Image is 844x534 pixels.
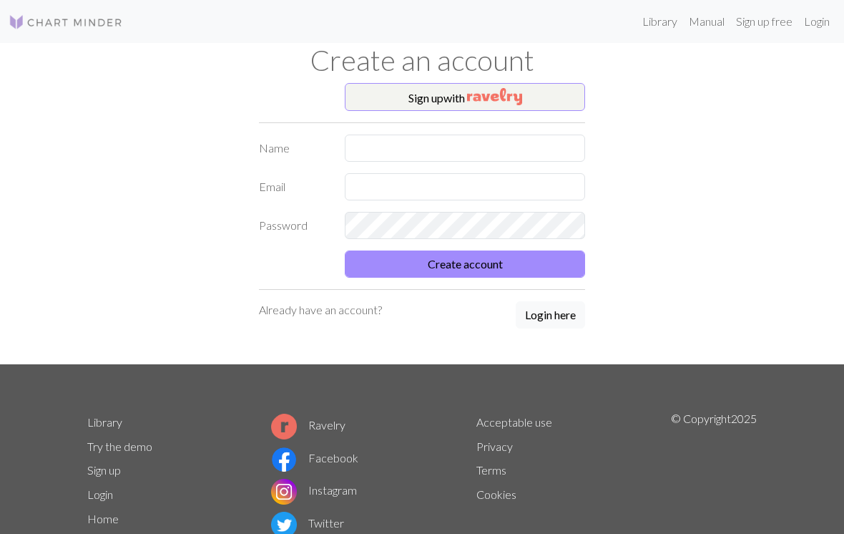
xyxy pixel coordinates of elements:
a: Home [87,512,119,525]
a: Login here [516,301,585,330]
a: Cookies [476,487,516,501]
label: Email [250,173,336,200]
button: Sign upwith [345,83,585,112]
img: Instagram logo [271,479,297,505]
a: Ravelry [271,418,345,432]
a: Manual [683,7,730,36]
p: Already have an account? [259,301,382,319]
a: Sign up [87,463,121,477]
img: Ravelry [467,88,522,105]
label: Name [250,135,336,162]
label: Password [250,212,336,239]
a: Login [87,487,113,501]
a: Acceptable use [476,415,552,429]
a: Instagram [271,483,357,497]
a: Privacy [476,440,513,453]
a: Facebook [271,451,358,465]
button: Create account [345,251,585,278]
a: Login [798,7,835,36]
button: Login here [516,301,585,329]
a: Twitter [271,516,344,530]
a: Try the demo [87,440,152,453]
img: Logo [9,14,123,31]
a: Library [637,7,683,36]
h1: Create an account [79,43,765,77]
a: Terms [476,463,506,477]
a: Sign up free [730,7,798,36]
img: Ravelry logo [271,414,297,440]
a: Library [87,415,122,429]
img: Facebook logo [271,447,297,472]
